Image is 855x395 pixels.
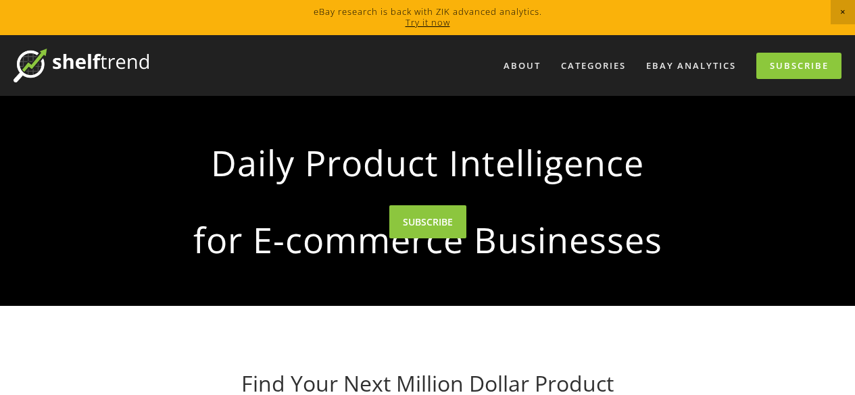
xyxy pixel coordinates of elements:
[14,49,149,82] img: ShelfTrend
[756,53,841,79] a: Subscribe
[389,205,466,238] a: SUBSCRIBE
[126,131,729,194] strong: Daily Product Intelligence
[406,16,450,28] a: Try it now
[552,55,635,77] div: Categories
[126,208,729,271] strong: for E-commerce Businesses
[637,55,745,77] a: eBay Analytics
[495,55,549,77] a: About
